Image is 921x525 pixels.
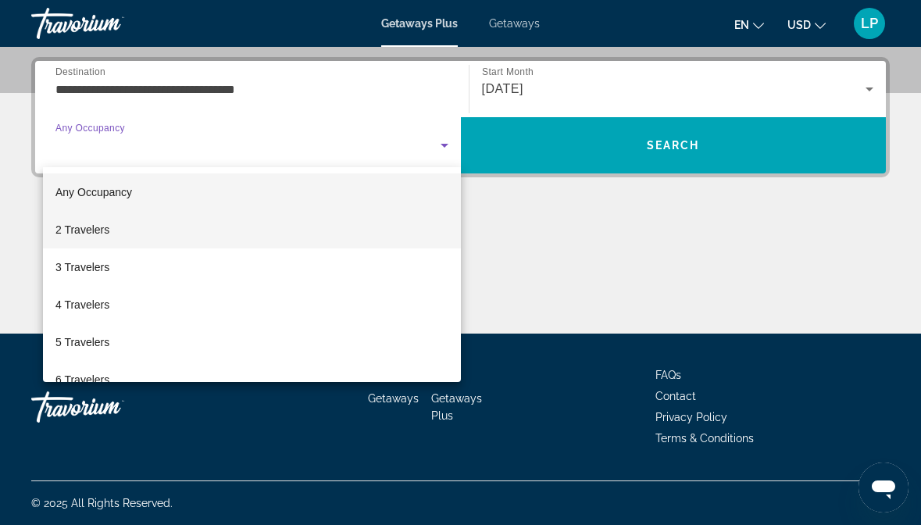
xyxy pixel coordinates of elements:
span: 4 Travelers [55,295,109,314]
iframe: Button to launch messaging window [859,462,909,512]
span: 5 Travelers [55,333,109,352]
span: 6 Travelers [55,370,109,389]
span: Any Occupancy [55,186,132,198]
span: 2 Travelers [55,220,109,239]
span: 3 Travelers [55,258,109,277]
